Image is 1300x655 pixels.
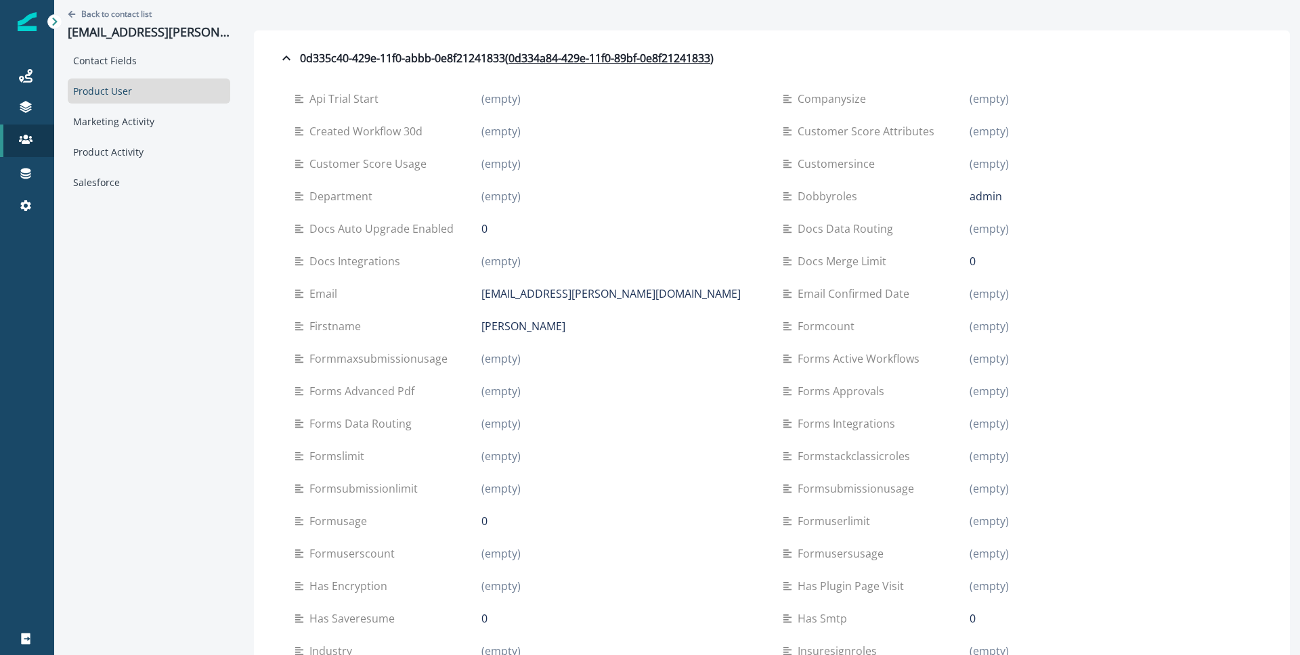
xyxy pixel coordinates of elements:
[309,383,420,399] p: Forms advanced pdf
[481,188,521,204] p: (empty)
[309,286,343,302] p: Email
[309,221,459,237] p: Docs auto upgrade enabled
[508,50,710,66] u: 0d334a84-429e-11f0-89bf-0e8f21241833
[798,415,901,432] p: Forms integrations
[798,351,925,367] p: Forms active workflows
[798,448,915,464] p: Formstackclassicroles
[798,480,919,497] p: Formsubmissionusage
[309,253,406,269] p: Docs integrations
[970,383,1009,399] p: (empty)
[309,156,432,172] p: Customer score usage
[68,139,230,164] div: Product Activity
[481,545,521,562] p: (empty)
[481,351,521,367] p: (empty)
[970,545,1009,562] p: (empty)
[278,50,714,66] div: 0d335c40-429e-11f0-abbb-0e8f21241833
[798,286,915,302] p: Email confirmed date
[68,78,230,104] div: Product User
[481,513,487,529] p: 0
[798,221,898,237] p: Docs data routing
[68,48,230,73] div: Contact Fields
[798,383,890,399] p: Forms approvals
[18,12,37,31] img: Inflection
[798,123,940,139] p: Customer score attributes
[481,253,521,269] p: (empty)
[309,545,400,562] p: Formuserscount
[309,513,372,529] p: Formusage
[970,448,1009,464] p: (empty)
[481,286,741,302] p: [EMAIL_ADDRESS][PERSON_NAME][DOMAIN_NAME]
[309,188,378,204] p: Department
[481,578,521,594] p: (empty)
[309,123,428,139] p: Created workflow 30d
[970,123,1009,139] p: (empty)
[798,253,892,269] p: Docs merge limit
[798,318,860,334] p: Formcount
[309,91,384,107] p: Api trial start
[970,253,976,269] p: 0
[481,383,521,399] p: (empty)
[309,480,423,497] p: Formsubmissionlimit
[481,156,521,172] p: (empty)
[970,415,1009,432] p: (empty)
[798,188,863,204] p: Dobbyroles
[309,578,393,594] p: Has encryption
[481,123,521,139] p: (empty)
[481,448,521,464] p: (empty)
[970,578,1009,594] p: (empty)
[481,318,565,334] p: [PERSON_NAME]
[710,50,714,66] p: )
[481,610,487,627] p: 0
[309,448,370,464] p: Formslimit
[970,188,1002,204] p: admin
[481,91,521,107] p: (empty)
[798,513,875,529] p: Formuserlimit
[798,91,871,107] p: Companysize
[970,156,1009,172] p: (empty)
[481,415,521,432] p: (empty)
[970,513,1009,529] p: (empty)
[68,25,230,40] p: [EMAIL_ADDRESS][PERSON_NAME][DOMAIN_NAME]
[798,156,880,172] p: Customersince
[267,45,1276,72] button: 0d335c40-429e-11f0-abbb-0e8f21241833(0d334a84-429e-11f0-89bf-0e8f21241833)
[481,480,521,497] p: (empty)
[505,50,508,66] p: (
[68,8,152,20] button: Go back
[970,221,1009,237] p: (empty)
[798,545,889,562] p: Formusersusage
[309,415,417,432] p: Forms data routing
[309,610,400,627] p: Has saveresume
[798,578,909,594] p: Has plugin page visit
[970,318,1009,334] p: (empty)
[309,351,453,367] p: Formmaxsubmissionusage
[970,480,1009,497] p: (empty)
[970,351,1009,367] p: (empty)
[68,109,230,134] div: Marketing Activity
[970,286,1009,302] p: (empty)
[970,610,976,627] p: 0
[970,91,1009,107] p: (empty)
[68,170,230,195] div: Salesforce
[81,8,152,20] p: Back to contact list
[798,610,852,627] p: Has smtp
[481,221,487,237] p: 0
[309,318,366,334] p: Firstname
